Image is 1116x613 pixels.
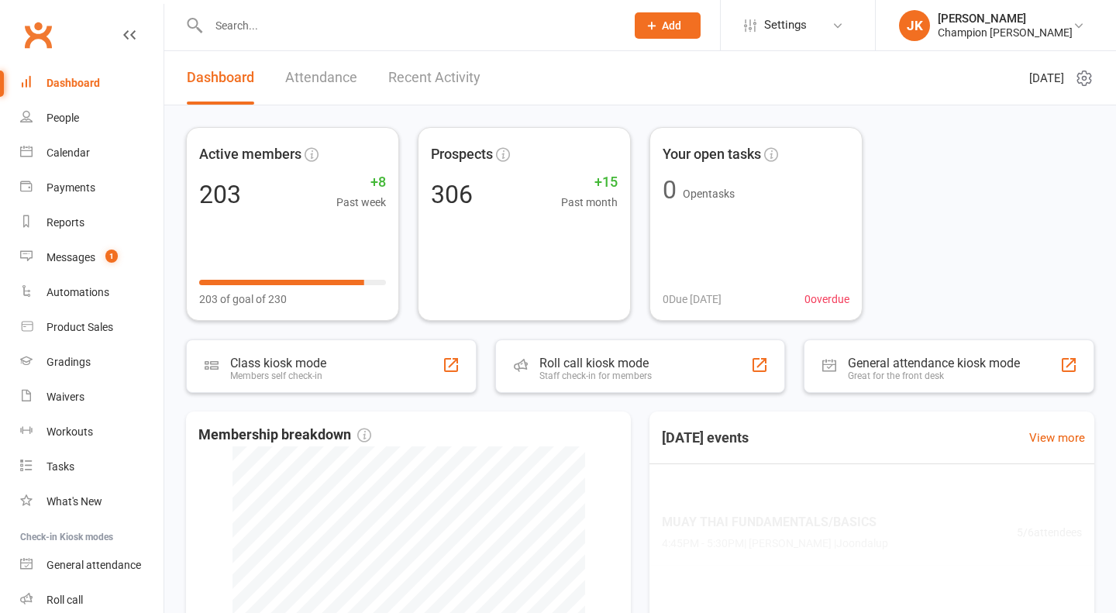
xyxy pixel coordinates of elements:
[561,194,618,211] span: Past month
[20,275,164,310] a: Automations
[431,182,473,207] div: 306
[649,424,761,452] h3: [DATE] events
[20,240,164,275] a: Messages 1
[19,15,57,54] a: Clubworx
[46,321,113,333] div: Product Sales
[105,250,118,263] span: 1
[20,66,164,101] a: Dashboard
[46,112,79,124] div: People
[46,594,83,606] div: Roll call
[336,194,386,211] span: Past week
[20,310,164,345] a: Product Sales
[662,536,888,553] span: 4:45PM - 5:30PM | [PERSON_NAME] | Joondalup
[663,177,677,202] div: 0
[1029,429,1085,447] a: View more
[804,291,849,308] span: 0 overdue
[46,460,74,473] div: Tasks
[431,143,493,166] span: Prospects
[662,512,888,532] span: MUAY THAI FUNDAMENTALS/BASICS
[46,495,102,508] div: What's New
[683,188,735,200] span: Open tasks
[663,291,722,308] span: 0 Due [DATE]
[199,182,241,207] div: 203
[187,51,254,105] a: Dashboard
[899,10,930,41] div: JK
[764,8,807,43] span: Settings
[46,181,95,194] div: Payments
[199,291,287,308] span: 203 of goal of 230
[285,51,357,105] a: Attendance
[20,345,164,380] a: Gradings
[662,19,681,32] span: Add
[1017,524,1082,541] span: 5 / 6 attendees
[46,77,100,89] div: Dashboard
[46,356,91,368] div: Gradings
[20,548,164,583] a: General attendance kiosk mode
[635,12,701,39] button: Add
[204,15,615,36] input: Search...
[938,26,1073,40] div: Champion [PERSON_NAME]
[539,370,652,381] div: Staff check-in for members
[46,286,109,298] div: Automations
[848,370,1020,381] div: Great for the front desk
[1029,69,1064,88] span: [DATE]
[336,171,386,194] span: +8
[46,391,84,403] div: Waivers
[46,216,84,229] div: Reports
[46,559,141,571] div: General attendance
[230,356,326,370] div: Class kiosk mode
[20,205,164,240] a: Reports
[663,143,761,166] span: Your open tasks
[561,171,618,194] span: +15
[539,356,652,370] div: Roll call kiosk mode
[848,356,1020,370] div: General attendance kiosk mode
[198,424,371,446] span: Membership breakdown
[46,251,95,263] div: Messages
[20,415,164,449] a: Workouts
[20,170,164,205] a: Payments
[46,425,93,438] div: Workouts
[20,380,164,415] a: Waivers
[388,51,480,105] a: Recent Activity
[20,101,164,136] a: People
[230,370,326,381] div: Members self check-in
[20,136,164,170] a: Calendar
[20,484,164,519] a: What's New
[46,146,90,159] div: Calendar
[199,143,301,166] span: Active members
[20,449,164,484] a: Tasks
[938,12,1073,26] div: [PERSON_NAME]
